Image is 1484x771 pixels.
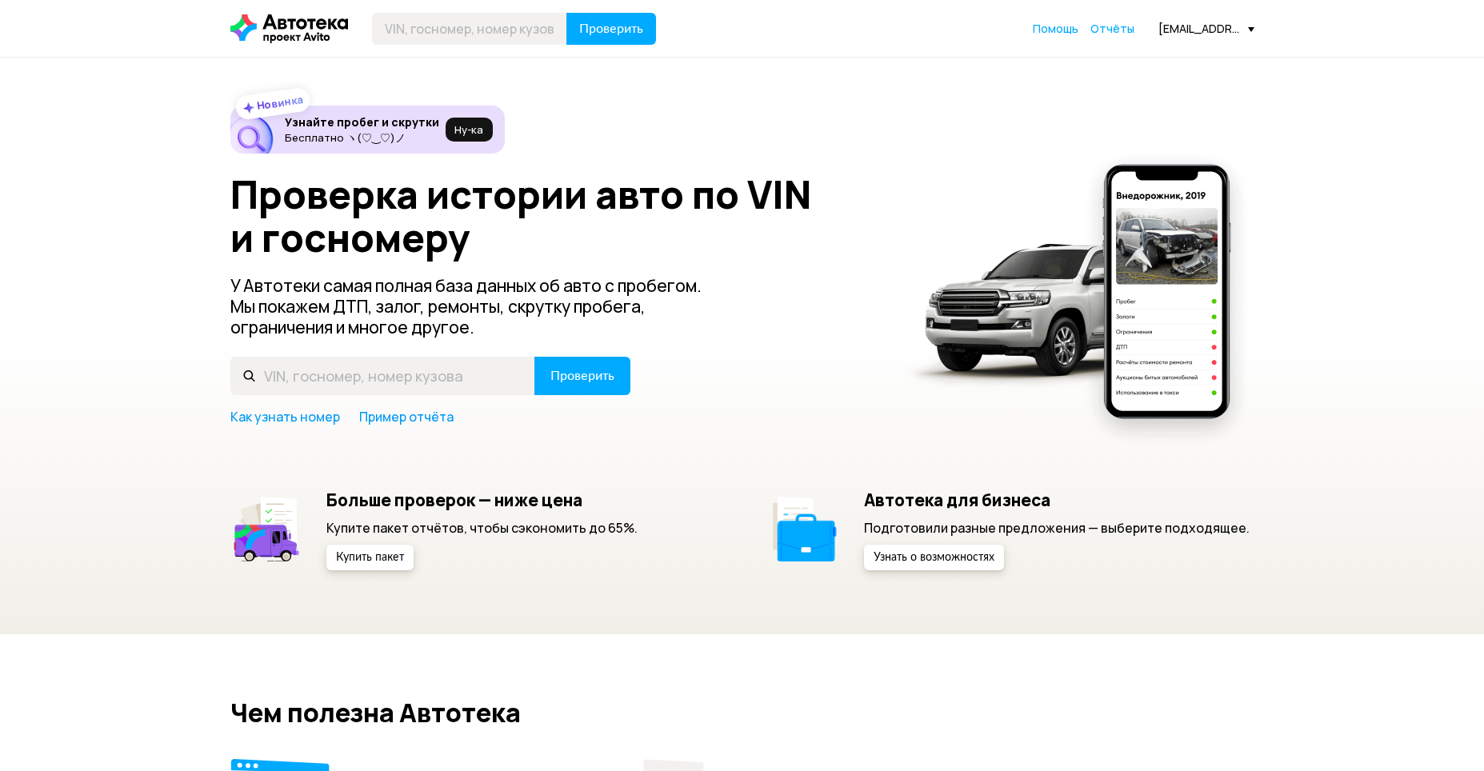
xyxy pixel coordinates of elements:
[579,22,643,35] span: Проверить
[230,357,535,395] input: VIN, госномер, номер кузова
[326,519,638,537] p: Купите пакет отчётов, чтобы сэкономить до 65%.
[230,408,340,425] a: Как узнать номер
[336,552,404,563] span: Купить пакет
[230,173,881,259] h1: Проверка истории авто по VIN и госномеру
[285,115,439,130] h6: Узнайте пробег и скрутки
[1090,21,1134,36] span: Отчёты
[454,123,483,136] span: Ну‑ка
[1090,21,1134,37] a: Отчёты
[285,131,439,144] p: Бесплатно ヽ(♡‿♡)ノ
[550,370,614,382] span: Проверить
[1033,21,1078,37] a: Помощь
[1158,21,1254,36] div: [EMAIL_ADDRESS][DOMAIN_NAME]
[534,357,630,395] button: Проверить
[230,698,1254,727] h2: Чем полезна Автотека
[230,275,728,338] p: У Автотеки самая полная база данных об авто с пробегом. Мы покажем ДТП, залог, ремонты, скрутку п...
[326,489,638,510] h5: Больше проверок — ниже цена
[874,552,994,563] span: Узнать о возможностях
[372,13,567,45] input: VIN, госномер, номер кузова
[255,92,304,113] strong: Новинка
[326,545,414,570] button: Купить пакет
[566,13,656,45] button: Проверить
[864,489,1250,510] h5: Автотека для бизнеса
[864,545,1004,570] button: Узнать о возможностях
[359,408,454,425] a: Пример отчёта
[864,519,1250,537] p: Подготовили разные предложения — выберите подходящее.
[1033,21,1078,36] span: Помощь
